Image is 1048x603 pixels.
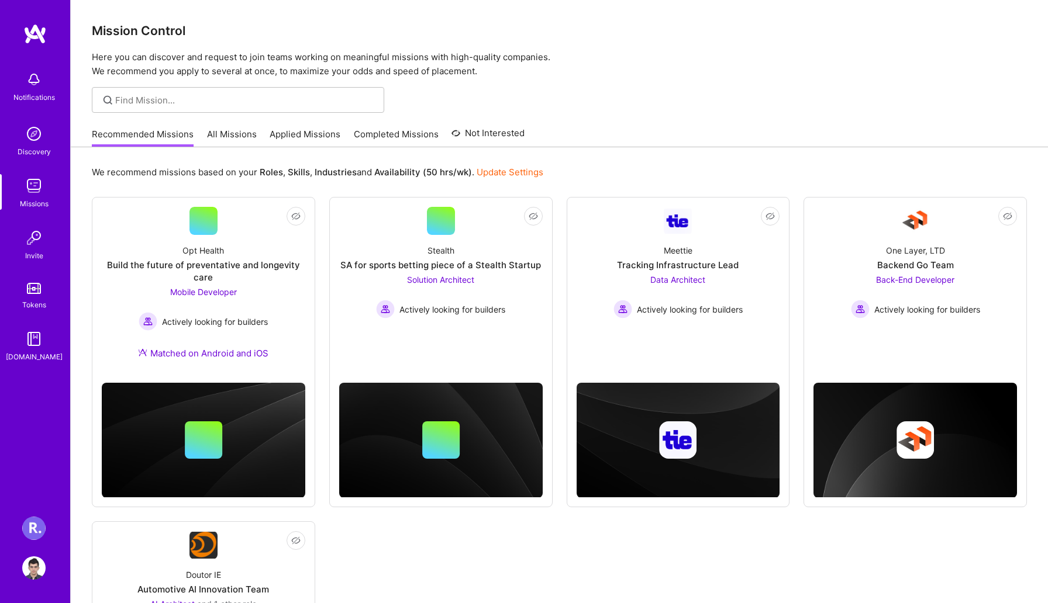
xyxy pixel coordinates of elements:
a: All Missions [207,128,257,147]
p: Here you can discover and request to join teams working on meaningful missions with high-quality ... [92,50,1027,78]
span: Solution Architect [407,275,474,285]
div: SA for sports betting piece of a Stealth Startup [340,259,541,271]
img: guide book [22,327,46,351]
i: icon SearchGrey [101,93,115,107]
img: Invite [22,226,46,249]
a: Company LogoMeettieTracking Infrastructure LeadData Architect Actively looking for buildersActive... [577,207,780,347]
div: Tracking Infrastructure Lead [617,259,739,271]
a: Company LogoOne Layer, LTDBackend Go TeamBack-End Developer Actively looking for buildersActively... [813,207,1017,347]
img: User Avatar [22,556,46,580]
h3: Mission Control [92,23,1027,38]
div: Notifications [13,91,55,103]
div: [DOMAIN_NAME] [6,351,63,363]
i: icon EyeClosed [291,212,301,221]
img: logo [23,23,47,44]
img: tokens [27,283,41,294]
div: Discovery [18,145,51,158]
img: bell [22,68,46,91]
p: We recommend missions based on your , , and . [92,166,543,178]
img: Actively looking for builders [613,300,632,318]
div: Build the future of preventative and longevity care [102,259,305,283]
img: Actively looking for builders [851,300,870,318]
img: Ateam Purple Icon [138,348,147,357]
i: icon EyeClosed [766,212,775,221]
a: Applied Missions [270,128,340,147]
div: Missions [20,197,49,210]
div: Opt Health [182,244,224,257]
a: StealthSA for sports betting piece of a Stealth StartupSolution Architect Actively looking for bu... [339,207,543,347]
a: Completed Missions [354,128,439,147]
img: discovery [22,122,46,145]
img: teamwork [22,174,46,197]
a: Roger Healthcare: Roger Heath:Full-Stack Engineer [19,517,49,540]
div: Automotive AI Innovation Team [137,583,269,595]
span: Actively looking for builders [637,303,743,316]
img: Company Logo [664,209,692,234]
img: Roger Healthcare: Roger Heath:Full-Stack Engineer [22,517,46,540]
b: Industries [315,167,357,178]
img: cover [102,383,305,498]
input: Find Mission... [115,94,375,106]
b: Skills [288,167,310,178]
img: Actively looking for builders [376,300,395,318]
div: Meettie [664,244,692,257]
div: Tokens [22,299,46,311]
span: Back-End Developer [876,275,954,285]
i: icon EyeClosed [1003,212,1012,221]
img: cover [577,383,780,498]
b: Availability (50 hrs/wk) [374,167,472,178]
div: Doutor IE [186,569,221,581]
img: Company logo [897,421,934,459]
div: Stealth [428,244,454,257]
div: Matched on Android and iOS [138,347,268,359]
i: icon EyeClosed [529,212,538,221]
img: cover [813,383,1017,498]
img: Company Logo [901,207,929,235]
a: User Avatar [19,556,49,580]
span: Actively looking for builders [874,303,980,316]
span: Actively looking for builders [162,316,268,328]
div: One Layer, LTD [886,244,945,257]
img: cover [339,383,543,498]
img: Company Logo [189,532,218,559]
b: Roles [260,167,283,178]
a: Opt HealthBuild the future of preventative and longevity careMobile Developer Actively looking fo... [102,207,305,373]
a: Recommended Missions [92,128,194,147]
img: Company logo [659,421,697,459]
span: Mobile Developer [170,287,237,297]
i: icon EyeClosed [291,536,301,545]
a: Not Interested [451,126,525,147]
img: Actively looking for builders [139,312,157,331]
span: Actively looking for builders [399,303,505,316]
a: Update Settings [477,167,543,178]
span: Data Architect [650,275,705,285]
div: Backend Go Team [877,259,954,271]
div: Invite [25,249,43,262]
